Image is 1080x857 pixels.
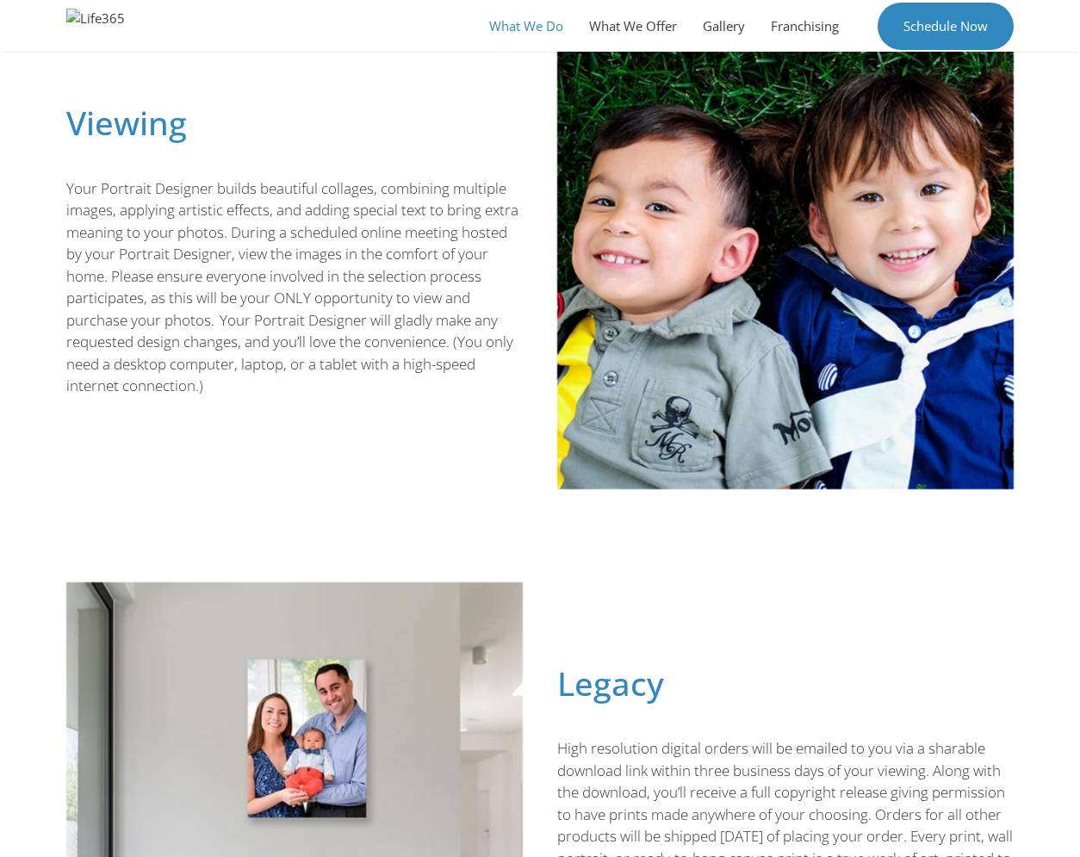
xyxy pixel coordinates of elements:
[557,33,1014,489] img: Siblings with dark hair lying on their backs in the grass
[66,100,187,145] span: Viewing
[66,177,523,397] p: Your Portrait Designer builds beautiful collages, combining multiple images, applying artistic ef...
[557,661,664,705] span: Legacy
[878,3,1014,50] a: Schedule Now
